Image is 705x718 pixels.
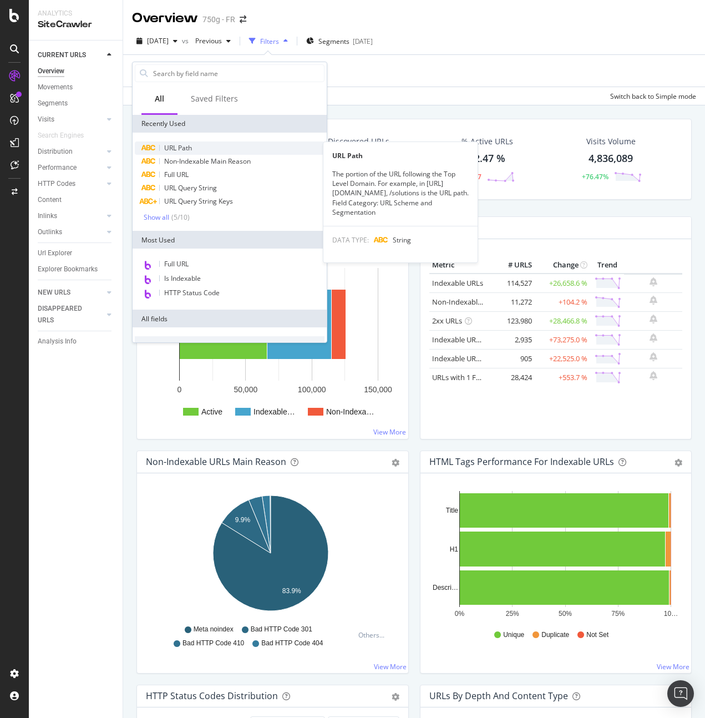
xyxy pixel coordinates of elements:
div: CURRENT URLS [38,49,86,61]
td: 123,980 [490,311,535,330]
td: 905 [490,349,535,368]
th: # URLS [490,257,535,274]
div: Non-Indexable URLs Main Reason [146,456,286,467]
span: Meta noindex [194,625,234,634]
div: Content [38,194,62,206]
div: All [155,93,164,104]
a: Performance [38,162,104,174]
button: Switch back to Simple mode [606,87,696,105]
text: 100,000 [298,385,326,394]
td: +104.2 % [535,292,590,311]
text: Indexable… [253,407,295,416]
a: Overview [38,65,115,77]
span: Segments [318,37,349,46]
td: +28,466.8 % [535,311,590,330]
div: Show all [144,214,169,221]
div: Visits Volume [586,136,636,147]
a: Indexable URLs [432,278,483,288]
div: Filters [260,37,279,46]
div: Analytics [38,9,114,18]
div: [DATE] [353,37,373,46]
span: String [393,235,411,245]
a: DISAPPEARED URLS [38,303,104,326]
div: Outlinks [38,226,62,238]
div: Explorer Bookmarks [38,264,98,275]
a: Non-Indexable URLs [432,297,500,307]
div: SiteCrawler [38,18,114,31]
th: Metric [429,257,491,274]
div: Overview [38,65,64,77]
div: Overview [132,9,198,28]
a: Indexable URLs with Bad Description [432,353,553,363]
a: Content [38,194,115,206]
th: Trend [590,257,624,274]
div: arrow-right-arrow-left [240,16,246,23]
div: Switch back to Simple mode [610,92,696,101]
div: bell-plus [650,296,657,305]
text: Descri… [432,584,458,591]
div: Open Intercom Messenger [667,680,694,707]
a: URLs with 1 Follow Inlink [432,372,514,382]
span: HTTP Status Code [164,288,220,297]
td: 2,935 [490,330,535,349]
div: Performance [38,162,77,174]
div: ( 5 / 10 ) [169,213,190,222]
text: 75% [611,610,625,618]
div: bell-plus [650,333,657,342]
div: NEW URLS [38,287,70,299]
span: vs [182,36,191,45]
span: URL Query String Keys [164,196,233,206]
span: Previous [191,36,222,45]
div: gear [392,459,399,467]
td: +73,275.0 % [535,330,590,349]
div: URLs [135,336,324,354]
a: HTTP Codes [38,178,104,190]
svg: A chart. [146,491,395,620]
div: HTTP Codes [38,178,75,190]
a: Outlinks [38,226,104,238]
text: 9.9% [235,516,251,524]
div: Distribution [38,146,73,158]
div: HTTP Status Codes Distribution [146,690,278,701]
text: 25% [505,610,519,618]
span: URL Query String [164,183,217,193]
a: NEW URLS [38,287,104,299]
td: +553.7 % [535,368,590,387]
div: All fields [133,310,327,327]
div: bell-plus [650,315,657,323]
a: Segments [38,98,115,109]
a: Movements [38,82,115,93]
a: Url Explorer [38,247,115,259]
div: The portion of the URL following the Top Level Domain. For example, in [URL][DOMAIN_NAME], /solut... [323,169,478,217]
th: Change [535,257,590,274]
a: View More [373,427,406,437]
a: View More [374,662,407,671]
span: Bad HTTP Code 410 [182,639,244,648]
a: 2xx URLs [432,316,462,326]
span: 2025 Sep. 8th [147,36,169,45]
text: 0% [454,610,464,618]
div: Inlinks [38,210,57,222]
text: 83.9% [282,587,301,595]
div: Visits [38,114,54,125]
span: Not Set [586,630,608,640]
a: Analysis Info [38,336,115,347]
span: Full URL [164,259,189,269]
a: Distribution [38,146,104,158]
a: Inlinks [38,210,104,222]
div: Movements [38,82,73,93]
text: 150,000 [364,385,392,394]
div: Discovered URLs [328,136,389,147]
span: URL Path [164,143,192,153]
svg: A chart. [429,491,678,620]
td: 114,527 [490,274,535,293]
a: Explorer Bookmarks [38,264,115,275]
span: Full URL [164,170,189,179]
svg: A chart. [146,257,395,430]
text: H1 [449,545,458,553]
span: Is Indexable [164,274,201,283]
button: Segments[DATE] [302,32,377,50]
